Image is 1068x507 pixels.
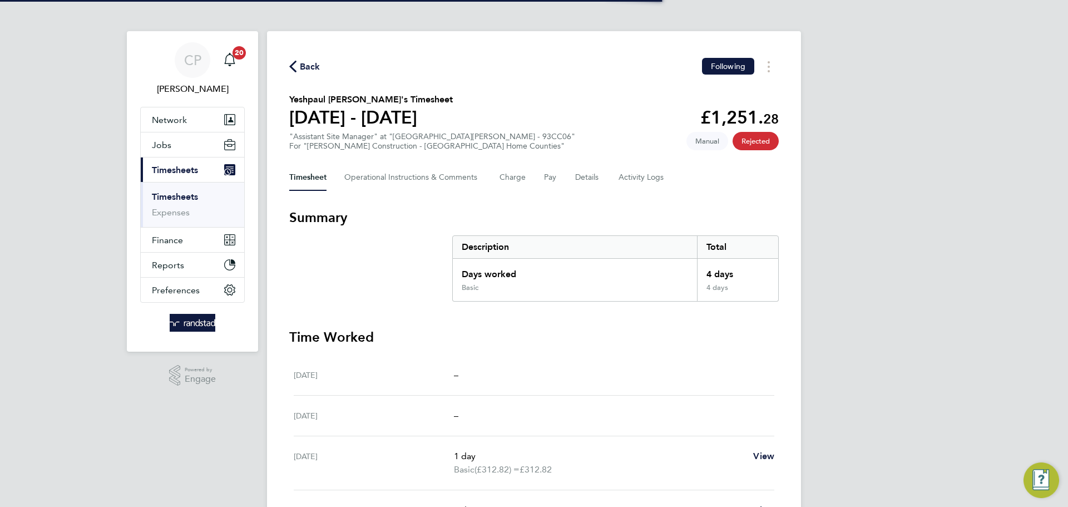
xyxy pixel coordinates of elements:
div: 4 days [697,283,778,301]
span: £312.82 [520,464,552,475]
button: Reports [141,253,244,277]
span: View [753,451,774,461]
div: Description [453,236,697,258]
div: [DATE] [294,368,454,382]
button: Details [575,164,601,191]
div: 4 days [697,259,778,283]
h2: Yeshpaul [PERSON_NAME]'s Timesheet [289,93,453,106]
a: Go to home page [140,314,245,332]
div: [DATE] [294,450,454,476]
button: Finance [141,228,244,252]
span: Jobs [152,140,171,150]
a: Timesheets [152,191,198,202]
button: Pay [544,164,557,191]
span: Reports [152,260,184,270]
span: – [454,410,458,421]
h3: Time Worked [289,328,779,346]
span: – [454,370,458,380]
span: 20 [233,46,246,60]
span: CP [184,53,201,67]
button: Back [289,60,320,73]
span: Finance [152,235,183,245]
button: Timesheets Menu [759,58,779,75]
button: Operational Instructions & Comments [344,164,482,191]
img: randstad-logo-retina.png [170,314,216,332]
a: Powered byEngage [169,365,216,386]
app-decimal: £1,251. [700,107,779,128]
button: Following [702,58,754,75]
span: Ciaran Poole [140,82,245,96]
button: Timesheets [141,157,244,182]
div: Timesheets [141,182,244,227]
button: Timesheet [289,164,327,191]
a: View [753,450,774,463]
span: Timesheets [152,165,198,175]
h1: [DATE] - [DATE] [289,106,453,129]
span: Engage [185,375,216,384]
span: Back [300,60,320,73]
div: Basic [462,283,478,292]
button: Jobs [141,132,244,157]
button: Engage Resource Center [1023,462,1059,498]
button: Network [141,107,244,132]
span: Powered by [185,365,216,375]
a: 20 [219,42,241,78]
span: This timesheet has been rejected. [733,132,779,150]
div: Total [697,236,778,258]
span: This timesheet was manually created. [686,132,728,150]
a: Expenses [152,207,190,218]
div: For "[PERSON_NAME] Construction - [GEOGRAPHIC_DATA] Home Counties" [289,141,575,151]
span: Basic [454,463,474,476]
span: (£312.82) = [474,464,520,475]
span: 28 [763,111,779,127]
nav: Main navigation [127,31,258,352]
button: Activity Logs [619,164,665,191]
h3: Summary [289,209,779,227]
span: Network [152,115,187,125]
button: Charge [500,164,526,191]
a: CP[PERSON_NAME] [140,42,245,96]
span: Preferences [152,285,200,296]
p: 1 day [454,450,744,463]
div: Summary [452,235,779,302]
div: [DATE] [294,409,454,422]
button: Preferences [141,278,244,302]
div: "Assistant Site Manager" at "[GEOGRAPHIC_DATA][PERSON_NAME] - 93CC06" [289,132,575,151]
div: Days worked [453,259,697,283]
span: Following [711,61,745,71]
